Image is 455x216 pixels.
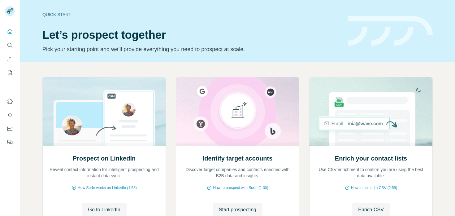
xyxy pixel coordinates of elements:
[5,109,15,121] button: Use Surfe API
[219,206,256,214] span: Start prospecting
[42,45,341,54] p: Pick your starting point and we’ll provide everything you need to prospect at scale.
[5,26,15,37] button: Quick start
[203,154,273,163] h2: Identify target accounts
[309,77,433,146] img: Enrich your contact lists
[42,77,166,146] img: Prospect on LinkedIn
[182,166,293,179] p: Discover target companies and contacts enriched with B2B data and insights.
[49,166,159,179] p: Reveal contact information for intelligent prospecting and instant data sync.
[176,77,299,146] img: Identify target accounts
[5,123,15,134] button: Dashboard
[5,40,15,51] button: Search
[5,67,15,78] button: My lists
[78,185,137,191] span: How Surfe works on LinkedIn (1:58)
[5,96,15,107] button: Use Surfe on LinkedIn
[358,206,384,214] span: Enrich CSV
[5,53,15,64] button: Enrich CSV
[351,185,397,191] span: How to upload a CSV (2:59)
[213,185,268,191] span: How to prospect with Surfe (1:30)
[88,206,120,214] span: Go to LinkedIn
[348,16,433,46] img: banner
[73,154,136,163] h2: Prospect on LinkedIn
[316,166,426,179] p: Use CSV enrichment to confirm you are using the best data available.
[42,29,341,41] h1: Let’s prospect together
[5,137,15,148] button: Feedback
[42,11,341,18] div: Quick start
[335,154,407,163] h2: Enrich your contact lists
